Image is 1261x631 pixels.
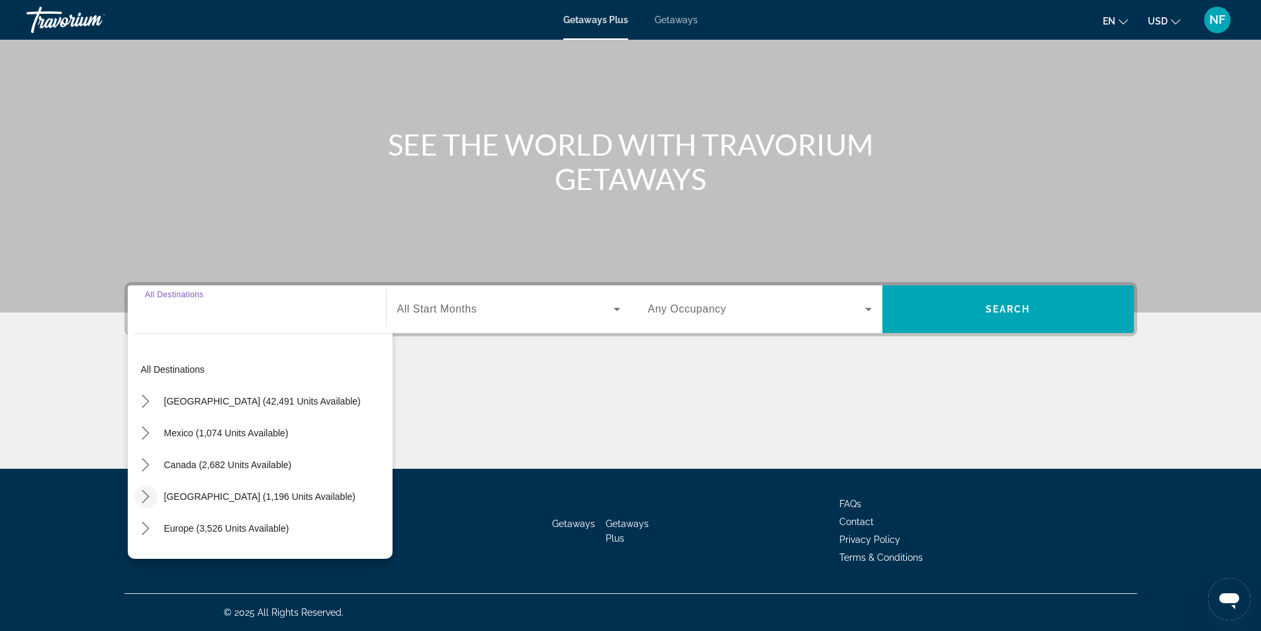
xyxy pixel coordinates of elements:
[128,285,1134,333] div: Search widget
[655,15,698,25] a: Getaways
[1208,578,1250,620] iframe: Button to launch messaging window
[1148,16,1168,26] span: USD
[134,517,158,540] button: Toggle Europe (3,526 units available) submenu
[164,460,292,470] span: Canada (2,682 units available)
[397,303,477,315] span: All Start Months
[383,127,879,196] h1: SEE THE WORLD WITH TRAVORIUM GETAWAYS
[164,491,355,502] span: [GEOGRAPHIC_DATA] (1,196 units available)
[839,499,861,509] a: FAQs
[839,516,874,527] a: Contact
[158,516,296,540] button: Select destination: Europe (3,526 units available)
[134,485,158,509] button: Toggle Caribbean & Atlantic Islands (1,196 units available) submenu
[158,389,367,413] button: Select destination: United States (42,491 units available)
[1103,16,1115,26] span: en
[158,548,295,572] button: Select destination: Australia (253 units available)
[648,303,727,315] span: Any Occupancy
[26,3,159,37] a: Travorium
[164,396,361,407] span: [GEOGRAPHIC_DATA] (42,491 units available)
[839,552,923,563] a: Terms & Conditions
[158,485,362,509] button: Select destination: Caribbean & Atlantic Islands (1,196 units available)
[158,453,299,477] button: Select destination: Canada (2,682 units available)
[552,518,595,529] a: Getaways
[145,290,204,299] span: All Destinations
[224,607,344,618] span: © 2025 All Rights Reserved.
[882,285,1134,333] button: Search
[1209,13,1225,26] span: NF
[134,390,158,413] button: Toggle United States (42,491 units available) submenu
[145,302,369,318] input: Select destination
[128,326,393,559] div: Destination options
[839,534,900,545] a: Privacy Policy
[134,422,158,445] button: Toggle Mexico (1,074 units available) submenu
[606,518,649,544] a: Getaways Plus
[134,454,158,477] button: Toggle Canada (2,682 units available) submenu
[1103,11,1128,30] button: Change language
[134,549,158,572] button: Toggle Australia (253 units available) submenu
[1200,6,1235,34] button: User Menu
[134,358,393,381] button: Select destination: All destinations
[986,304,1031,315] span: Search
[1148,11,1180,30] button: Change currency
[164,523,289,534] span: Europe (3,526 units available)
[158,421,295,445] button: Select destination: Mexico (1,074 units available)
[141,364,205,375] span: All destinations
[563,15,628,25] a: Getaways Plus
[164,428,289,438] span: Mexico (1,074 units available)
